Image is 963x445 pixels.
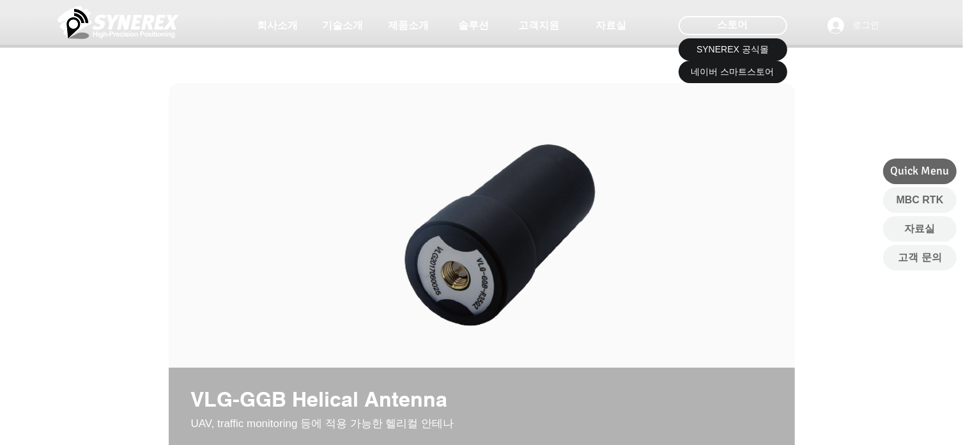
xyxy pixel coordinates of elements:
[849,19,884,32] span: 로그인
[377,13,441,38] a: 제품소개
[519,19,560,33] span: 고객지원
[58,3,179,42] img: 씨너렉스_White_simbol_대지 1.png
[396,141,610,332] img: VLG-GGB-R35Q2 Helical Antenna_ver2.png
[580,13,643,38] a: 자료실
[507,13,571,38] a: 고객지원
[679,61,787,83] a: 네이버 스마트스토어
[258,19,298,33] span: 회사소개
[727,106,963,445] iframe: Wix Chat
[311,13,375,38] a: 기술소개
[191,418,454,430] span: UAV, traffic monitoring 등에 적용 가능한 헬리컬 안테나
[191,387,448,411] span: VLG-GGB Helical Antenna
[596,19,627,33] span: 자료실
[679,38,787,61] a: SYNEREX 공식몰
[323,19,364,33] span: 기술소개
[819,13,889,38] button: 로그인
[389,19,429,33] span: 제품소개
[718,18,748,32] span: 스토어
[442,13,506,38] a: 솔루션
[679,16,787,35] div: 스토어
[697,43,769,56] span: SYNEREX 공식몰
[246,13,310,38] a: 회사소개
[459,19,489,33] span: 솔루션
[691,66,774,79] span: 네이버 스마트스토어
